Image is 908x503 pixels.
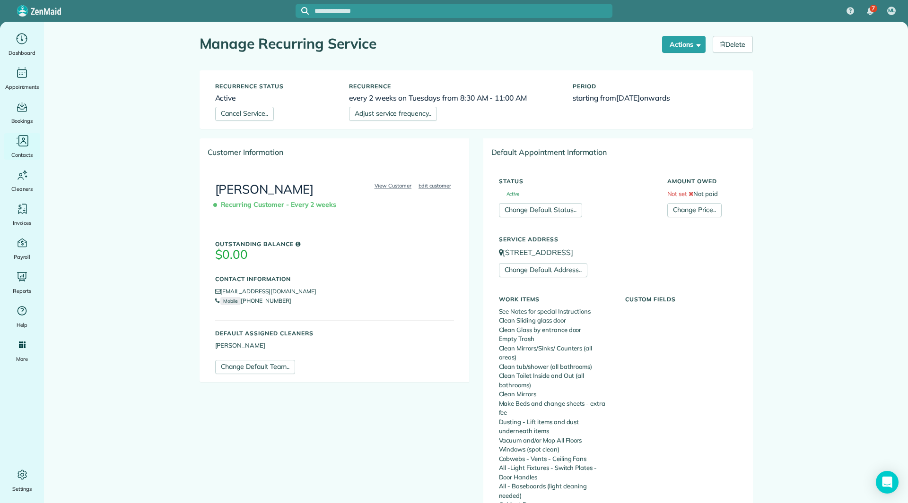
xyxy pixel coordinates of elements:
li: Dusting - Lift items and dust underneath items [499,418,611,436]
li: Vacuum and/or Mop All Floors [499,436,611,445]
span: Active [499,192,520,196]
a: Help [4,303,40,330]
small: Mobile [220,297,241,305]
a: Reports [4,269,40,296]
span: Settings [12,484,32,494]
button: Actions [662,36,706,53]
h5: Contact Information [215,276,454,282]
a: Change Default Address.. [499,263,587,277]
a: Settings [4,467,40,494]
span: Dashboard [9,48,35,58]
h5: Outstanding Balance [215,241,454,247]
span: Reports [13,286,32,296]
a: Contacts [4,133,40,160]
h5: Work Items [499,296,611,302]
li: Clean tub/shower (all bathrooms) [499,362,611,372]
li: [EMAIL_ADDRESS][DOMAIN_NAME] [215,287,454,296]
h5: Status [499,178,653,184]
span: Bookings [11,116,33,126]
span: Cleaners [11,184,33,194]
svg: Focus search [301,7,309,15]
div: Default Appointment Information [484,139,752,165]
span: Help [17,320,28,330]
p: [STREET_ADDRESS] [499,247,737,258]
a: Adjust service frequency.. [349,107,437,121]
a: Change Default Team.. [215,360,295,374]
span: Contacts [11,150,33,160]
li: See Notes for special Instructions [499,307,611,316]
a: Invoices [4,201,40,228]
span: 7 [872,5,875,12]
h5: Recurrence [349,83,559,89]
a: Appointments [4,65,40,92]
span: Recurring Customer - Every 2 weeks [215,196,340,213]
a: Cleaners [4,167,40,194]
a: Bookings [4,99,40,126]
li: Clean Mirrors/Sinks/ Counters (all areas) [499,344,611,362]
h5: Amount Owed [667,178,737,184]
h6: every 2 weeks on Tuesdays from 8:30 AM - 11:00 AM [349,94,559,102]
span: Payroll [14,252,31,262]
li: Cobwebs - Vents - Ceiling Fans [499,454,611,464]
h5: Service Address [499,236,737,242]
li: Empty Trash [499,334,611,344]
li: [PERSON_NAME] [215,341,454,350]
span: ML [888,7,895,15]
li: Clean Toilet Inside and Out (all bathrooms) [499,371,611,390]
div: Open Intercom Messenger [876,471,899,494]
li: Clean Glass by entrance door [499,325,611,335]
div: Not paid [660,173,744,217]
a: Change Default Status.. [499,203,582,217]
li: Make Beds and change sheets - extra fee [499,399,611,418]
a: Mobile[PHONE_NUMBER] [215,297,291,304]
li: All - Baseboards (light cleaning needed) [499,482,611,500]
span: Not set [667,190,688,197]
a: Delete [713,36,753,53]
li: Clean Mirrors [499,390,611,399]
a: Change Price.. [667,203,722,217]
span: Invoices [13,218,32,228]
a: Dashboard [4,31,40,58]
li: All -Light Fixtures - Switch Plates - Door Handles [499,463,611,482]
h6: Active [215,94,335,102]
h1: Manage Recurring Service [200,36,655,51]
h3: $0.00 [215,248,454,262]
a: View Customer [372,181,415,190]
div: 7 unread notifications [860,1,880,22]
a: [PERSON_NAME] [215,181,314,197]
h5: Period [573,83,737,89]
h6: starting from onwards [573,94,737,102]
a: Edit customer [416,181,454,190]
span: [DATE] [616,93,640,102]
div: Customer Information [200,139,469,165]
a: Cancel Service.. [215,107,274,121]
span: Appointments [5,82,39,92]
h5: Recurrence status [215,83,335,89]
li: Clean Sliding glass door [499,316,611,325]
button: Focus search [296,7,309,15]
h5: Custom Fields [625,296,737,302]
a: Payroll [4,235,40,262]
li: Windows (spot clean) [499,445,611,454]
h5: Default Assigned Cleaners [215,330,454,336]
span: More [16,354,28,364]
